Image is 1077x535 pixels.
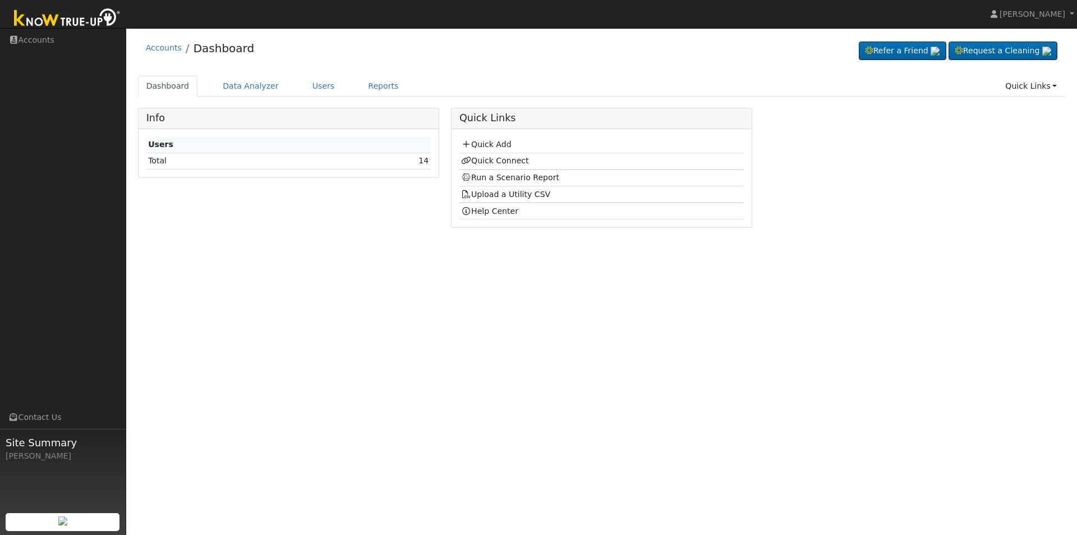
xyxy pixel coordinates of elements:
span: [PERSON_NAME] [1000,10,1065,19]
img: Know True-Up [8,6,126,31]
a: Reports [360,76,407,97]
a: Data Analyzer [214,76,287,97]
img: retrieve [1042,47,1051,56]
a: Refer a Friend [859,42,946,61]
div: [PERSON_NAME] [6,450,120,462]
a: Quick Links [997,76,1065,97]
a: Dashboard [194,42,255,55]
img: retrieve [58,516,67,525]
span: Site Summary [6,435,120,450]
img: retrieve [931,47,940,56]
a: Request a Cleaning [949,42,1057,61]
a: Accounts [146,43,182,52]
a: Users [304,76,343,97]
a: Dashboard [138,76,198,97]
